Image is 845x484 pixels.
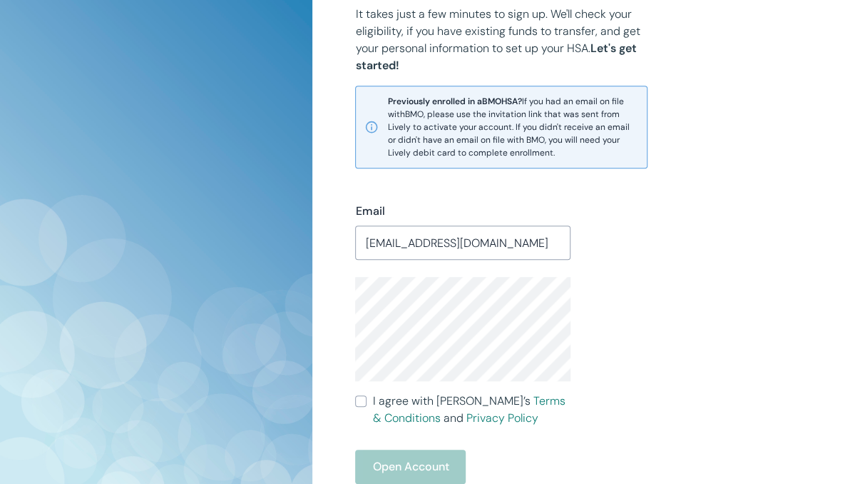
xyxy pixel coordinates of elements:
span: If you had an email on file with BMO , please use the invitation link that was sent from Lively t... [387,95,638,159]
label: Email [355,203,384,220]
strong: Previously enrolled in a BMO HSA? [387,96,521,107]
a: Privacy Policy [466,410,538,425]
p: It takes just a few minutes to sign up. We'll check your eligibility, if you have existing funds ... [355,6,647,74]
span: I agree with [PERSON_NAME]’s and [372,393,570,427]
